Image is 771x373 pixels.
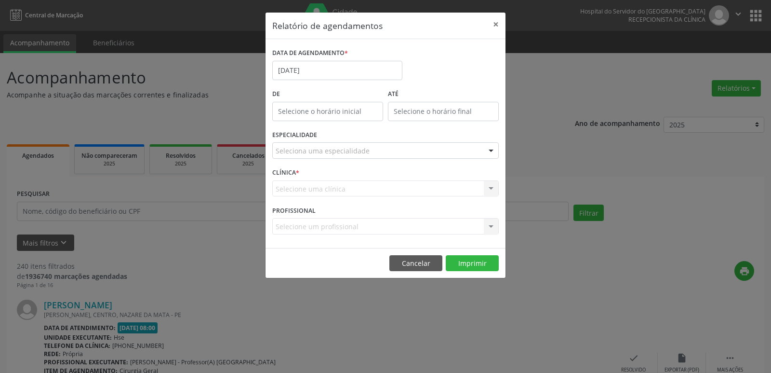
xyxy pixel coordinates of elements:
[388,87,499,102] label: ATÉ
[446,255,499,272] button: Imprimir
[486,13,505,36] button: Close
[272,166,299,180] label: CLÍNICA
[272,128,317,143] label: ESPECIALIDADE
[272,102,383,121] input: Selecione o horário inicial
[272,46,348,61] label: DATA DE AGENDAMENTO
[272,61,402,80] input: Selecione uma data ou intervalo
[389,255,442,272] button: Cancelar
[276,146,370,156] span: Seleciona uma especialidade
[388,102,499,121] input: Selecione o horário final
[272,203,316,218] label: PROFISSIONAL
[272,87,383,102] label: De
[272,19,383,32] h5: Relatório de agendamentos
